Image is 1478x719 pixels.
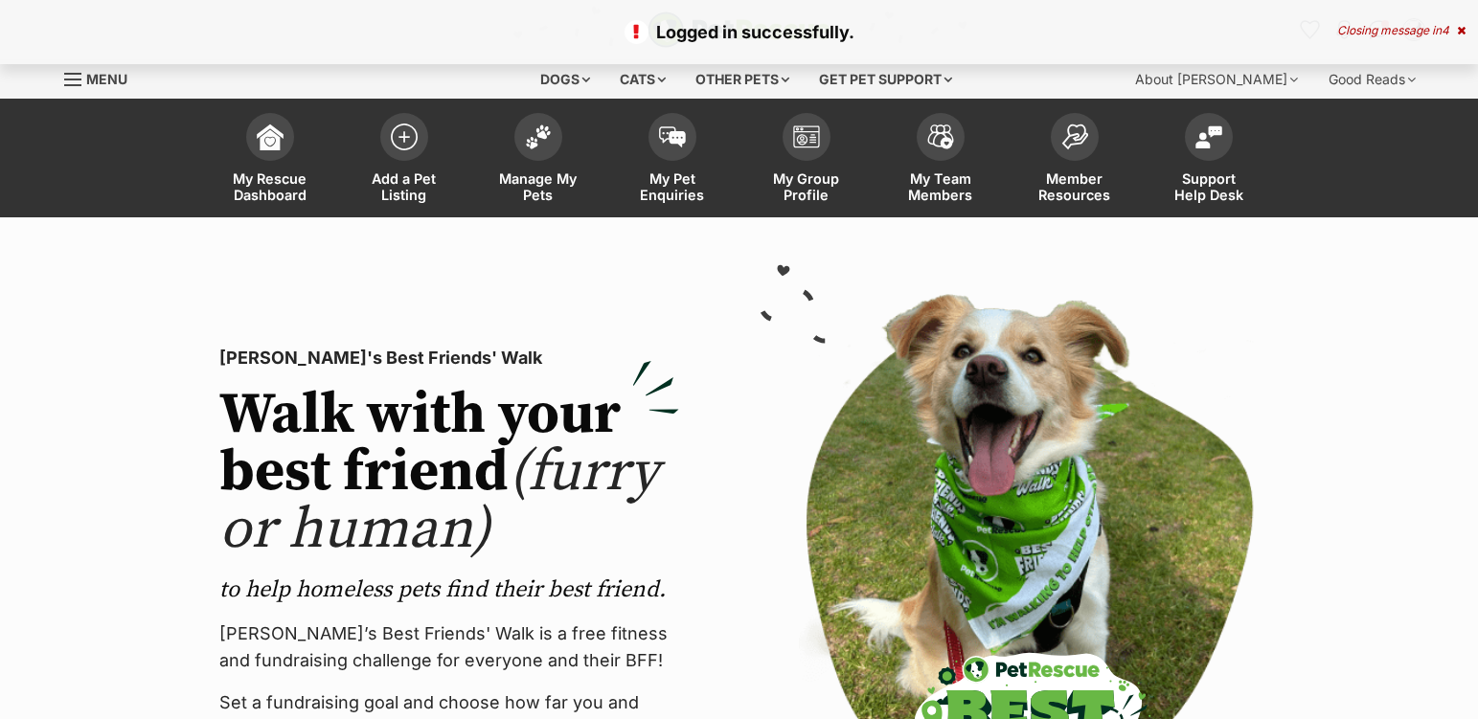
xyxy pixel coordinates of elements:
img: member-resources-icon-8e73f808a243e03378d46382f2149f9095a855e16c252ad45f914b54edf8863c.svg [1061,124,1088,149]
span: Support Help Desk [1166,170,1252,203]
a: My Rescue Dashboard [203,103,337,217]
span: Add a Pet Listing [361,170,447,203]
p: [PERSON_NAME]'s Best Friends' Walk [219,345,679,371]
span: (furry or human) [219,437,659,566]
p: to help homeless pets find their best friend. [219,574,679,605]
div: Cats [606,60,679,99]
div: Good Reads [1315,60,1429,99]
a: My Team Members [874,103,1008,217]
span: My Team Members [898,170,984,203]
img: pet-enquiries-icon-7e3ad2cf08bfb03b45e93fb7055b45f3efa6380592205ae92323e6603595dc1f.svg [659,126,686,147]
span: Menu [86,71,127,87]
p: [PERSON_NAME]’s Best Friends' Walk is a free fitness and fundraising challenge for everyone and t... [219,620,679,674]
img: team-members-icon-5396bd8760b3fe7c0b43da4ab00e1e3bb1a5d9ba89233759b79545d2d3fc5d0d.svg [927,124,954,149]
img: help-desk-icon-fdf02630f3aa405de69fd3d07c3f3aa587a6932b1a1747fa1d2bba05be0121f9.svg [1195,125,1222,148]
span: Member Resources [1032,170,1118,203]
div: Other pets [682,60,803,99]
a: Support Help Desk [1142,103,1276,217]
span: Manage My Pets [495,170,581,203]
a: Menu [64,60,141,95]
img: group-profile-icon-3fa3cf56718a62981997c0bc7e787c4b2cf8bcc04b72c1350f741eb67cf2f40e.svg [793,125,820,148]
span: My Pet Enquiries [629,170,716,203]
a: My Group Profile [739,103,874,217]
img: add-pet-listing-icon-0afa8454b4691262ce3f59096e99ab1cd57d4a30225e0717b998d2c9b9846f56.svg [391,124,418,150]
a: Member Resources [1008,103,1142,217]
span: My Rescue Dashboard [227,170,313,203]
a: My Pet Enquiries [605,103,739,217]
img: dashboard-icon-eb2f2d2d3e046f16d808141f083e7271f6b2e854fb5c12c21221c1fb7104beca.svg [257,124,284,150]
a: Manage My Pets [471,103,605,217]
div: Get pet support [806,60,966,99]
div: About [PERSON_NAME] [1122,60,1311,99]
h2: Walk with your best friend [219,387,679,559]
div: Dogs [527,60,603,99]
span: My Group Profile [763,170,850,203]
img: manage-my-pets-icon-02211641906a0b7f246fdf0571729dbe1e7629f14944591b6c1af311fb30b64b.svg [525,124,552,149]
a: Add a Pet Listing [337,103,471,217]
